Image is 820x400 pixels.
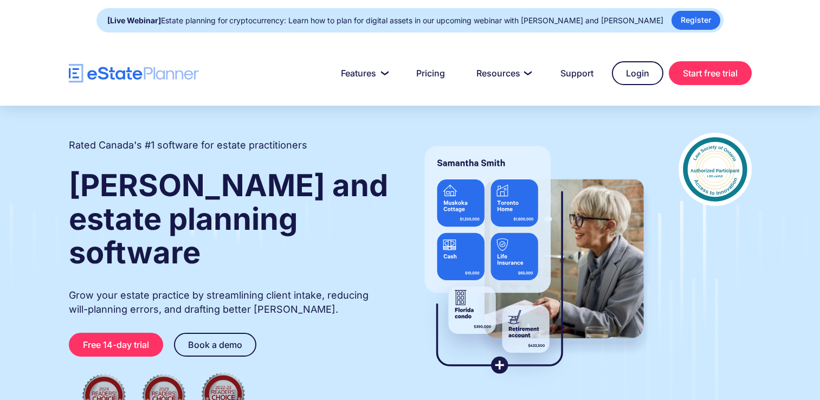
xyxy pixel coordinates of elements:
[403,62,458,84] a: Pricing
[672,11,720,30] a: Register
[174,333,256,357] a: Book a demo
[612,61,663,85] a: Login
[69,64,199,83] a: home
[69,288,390,317] p: Grow your estate practice by streamlining client intake, reducing will-planning errors, and draft...
[669,61,752,85] a: Start free trial
[463,62,542,84] a: Resources
[107,16,161,25] strong: [Live Webinar]
[107,13,663,28] div: Estate planning for cryptocurrency: Learn how to plan for digital assets in our upcoming webinar ...
[547,62,606,84] a: Support
[69,138,307,152] h2: Rated Canada's #1 software for estate practitioners
[411,133,657,388] img: estate planner showing wills to their clients, using eState Planner, a leading estate planning so...
[69,333,163,357] a: Free 14-day trial
[69,167,388,271] strong: [PERSON_NAME] and estate planning software
[328,62,398,84] a: Features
